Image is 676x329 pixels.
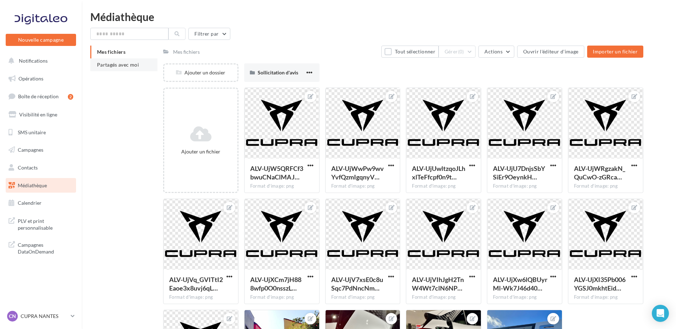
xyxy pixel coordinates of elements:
[68,94,73,100] div: 2
[167,148,235,155] div: Ajouter un fichier
[97,49,125,55] span: Mes fichiers
[458,49,464,54] span: (0)
[4,71,77,86] a: Opérations
[331,276,383,292] span: ALV-UjV7xsE0c8uSqc7PdNncNmaZOnDBrE_7xvus3gkkwsr7bp_NRjsq
[18,147,43,153] span: Campagnes
[19,58,48,64] span: Notifications
[439,46,476,58] button: Gérer(0)
[381,46,438,58] button: Tout sélectionner
[593,48,638,54] span: Importer un fichier
[18,216,73,231] span: PLV et print personnalisable
[18,182,47,188] span: Médiathèque
[331,294,395,301] div: Format d'image: png
[250,276,301,292] span: ALV-UjXCm7jH888wfp0O0nsszL5efOP07KLid5ZB9_UXX9pp74FQimQ3
[4,237,77,258] a: Campagnes DataOnDemand
[9,313,16,320] span: CN
[4,89,77,104] a: Boîte de réception2
[97,62,139,68] span: Partagés avec moi
[164,69,237,76] div: Ajouter un dossier
[4,107,77,122] a: Visibilité en ligne
[478,46,514,58] button: Actions
[493,276,547,292] span: ALV-UjXw6lQBUyrMl-Wk7J46d40NTKbzlb_M7gG-b32UZkXKSp68NYSB
[4,213,77,234] a: PLV et print personnalisable
[18,129,46,135] span: SMS unitaire
[484,48,502,54] span: Actions
[19,111,57,117] span: Visibilité en ligne
[90,11,667,22] div: Médiathèque
[412,276,464,292] span: ALV-UjVIhJgH2TnW4Wt7clN6NPM99LubsCN8575cNPoSgTvCLLBDszlF
[188,28,230,40] button: Filtrer par
[4,178,77,193] a: Médiathèque
[4,160,77,175] a: Contacts
[587,46,643,58] button: Importer un fichier
[21,313,68,320] p: CUPRA NANTES
[169,294,232,301] div: Format d'image: png
[493,164,545,181] span: ALV-UjU7DnjsSbYSiEr9OeynkHwibraDIZfopLwICWgB1zWtfqsG7H6J
[412,164,465,181] span: ALV-UjUwltzqoJLhxlTeFfcpf0n9tUNluT3UMcWS7DTbl8hnufz0G5g8
[517,46,584,58] button: Ouvrir l'éditeur d'image
[412,183,475,189] div: Format d'image: png
[331,164,384,181] span: ALV-UjWwPw9wvYvfQzmIgqnyVclBnbPgvwQ8JI2NLBc8zuMusWXNdR1a
[250,164,303,181] span: ALV-UjW5QRFCf3bwuCNaClMAJw1g7FTA7Xhyv7VJfyBtQ2DlcFPjq7cL
[574,294,637,301] div: Format d'image: png
[574,276,626,292] span: ALV-UjXI35Pb006YGSJ0mkhtEidpyMyeWzJlWUYcTRmkDS9H0Q-mQdKX
[18,164,38,171] span: Contacts
[4,142,77,157] a: Campagnes
[173,48,200,56] div: Mes fichiers
[412,294,475,301] div: Format d'image: png
[258,69,298,75] span: Sollicitation d'avis
[250,294,313,301] div: Format d'image: png
[6,34,76,46] button: Nouvelle campagne
[4,195,77,210] a: Calendrier
[18,75,43,82] span: Opérations
[6,309,76,323] a: CN CUPRA NANTES
[250,183,313,189] div: Format d'image: png
[652,305,669,322] div: Open Intercom Messenger
[574,164,625,181] span: ALV-UjWRgzakN_QuCwO-zGRcax8Smf4WJO4QU89WhDL1iU03bf3SoRD8
[4,53,75,68] button: Notifications
[169,276,223,292] span: ALV-UjVq_GVITtI2Eaoe3x8uvj6qLClmFDRQD66vZv4x8J7Q1SCbYaKi
[574,183,637,189] div: Format d'image: png
[18,200,42,206] span: Calendrier
[331,183,395,189] div: Format d'image: png
[4,125,77,140] a: SMS unitaire
[493,183,556,189] div: Format d'image: png
[493,294,556,301] div: Format d'image: png
[18,93,59,99] span: Boîte de réception
[18,240,73,255] span: Campagnes DataOnDemand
